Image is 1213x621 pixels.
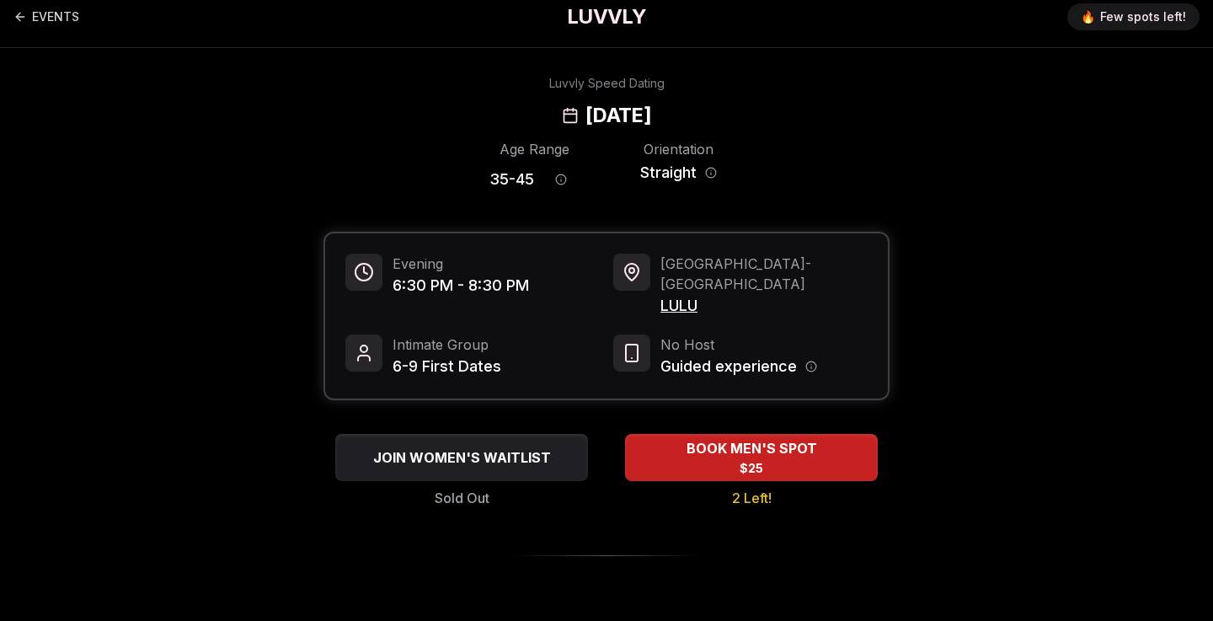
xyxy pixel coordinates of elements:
span: 🔥 [1081,8,1095,25]
span: [GEOGRAPHIC_DATA] - [GEOGRAPHIC_DATA] [660,254,868,294]
button: Age range information [542,161,580,198]
div: Luvvly Speed Dating [549,75,665,92]
span: BOOK MEN'S SPOT [683,438,820,458]
span: 2 Left! [732,488,772,508]
span: Evening [393,254,529,274]
span: No Host [660,335,817,355]
span: Sold Out [435,488,489,508]
h2: [DATE] [585,102,651,129]
button: Host information [805,361,817,372]
div: Age Range [489,139,580,159]
span: 35 - 45 [489,168,534,191]
span: LULU [660,294,868,318]
span: JOIN WOMEN'S WAITLIST [370,447,554,468]
span: 6:30 PM - 8:30 PM [393,274,529,297]
span: Straight [640,161,697,185]
span: Intimate Group [393,335,501,355]
a: LUVVLY [567,3,646,30]
button: Orientation information [705,167,717,179]
div: Orientation [633,139,724,159]
span: Few spots left! [1100,8,1186,25]
span: 6-9 First Dates [393,355,501,378]
button: JOIN WOMEN'S WAITLIST - Sold Out [335,434,588,481]
span: Guided experience [660,355,797,378]
span: $25 [740,460,763,477]
button: BOOK MEN'S SPOT - 2 Left! [625,434,878,481]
